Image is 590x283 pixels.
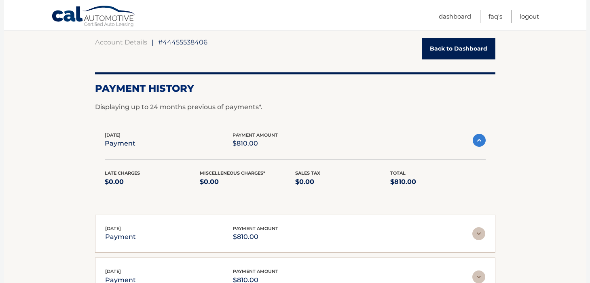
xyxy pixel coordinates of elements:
a: Account Details [95,38,147,46]
a: Cal Automotive [51,5,136,29]
span: [DATE] [105,132,121,138]
a: Back to Dashboard [422,38,495,59]
p: payment [105,231,136,243]
img: accordion-rest.svg [472,227,485,240]
p: $0.00 [295,176,391,188]
p: $810.00 [233,231,278,243]
span: #44455538406 [158,38,207,46]
span: Miscelleneous Charges* [200,170,265,176]
span: | [152,38,154,46]
img: accordion-active.svg [473,134,486,147]
p: $0.00 [200,176,295,188]
p: Displaying up to 24 months previous of payments*. [95,102,495,112]
a: Logout [520,10,539,23]
a: FAQ's [488,10,502,23]
span: payment amount [233,268,278,274]
p: payment [105,138,135,149]
span: payment amount [233,226,278,231]
p: $0.00 [105,176,200,188]
span: [DATE] [105,226,121,231]
span: [DATE] [105,268,121,274]
span: payment amount [233,132,278,138]
span: Total [390,170,406,176]
span: Sales Tax [295,170,320,176]
a: Dashboard [439,10,471,23]
p: $810.00 [233,138,278,149]
span: Late Charges [105,170,140,176]
p: $810.00 [390,176,486,188]
h2: Payment History [95,82,495,95]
